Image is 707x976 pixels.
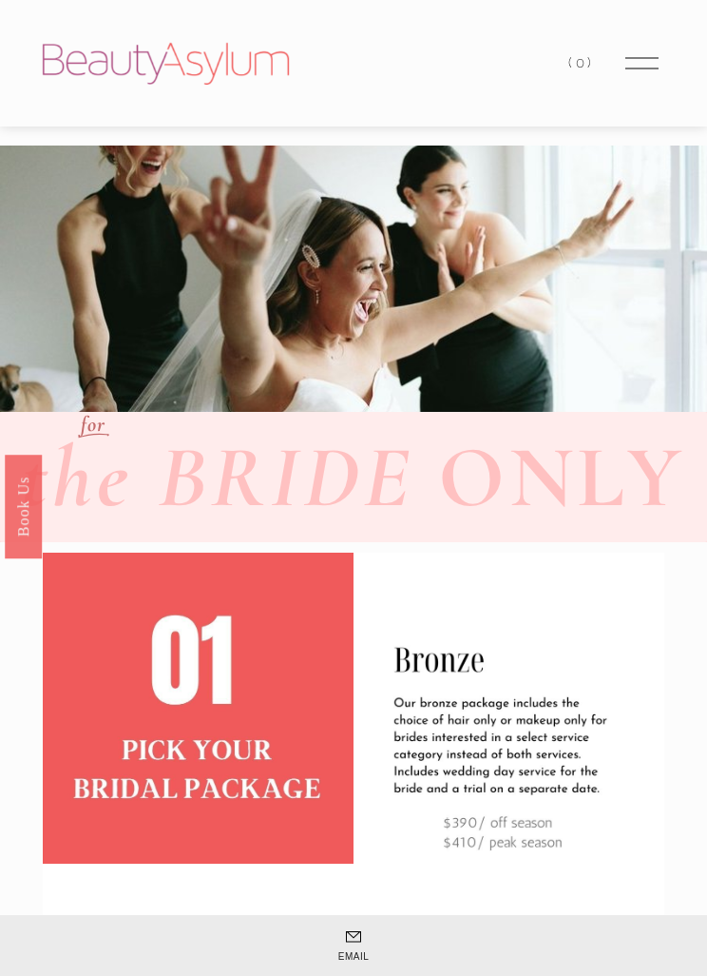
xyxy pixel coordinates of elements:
[81,411,105,437] em: for
[576,54,588,70] span: 0
[353,553,664,864] img: PACKAGES FOR THE BRIDE
[43,43,290,85] img: Beauty Asylum | Bridal Hair &amp; Makeup Charlotte &amp; Atlanta
[10,553,386,864] img: bridal%2Bpackage.jpg
[21,424,413,530] em: the BRIDE
[587,54,595,70] span: )
[438,424,685,530] strong: ONLY
[5,455,42,558] a: Book Us
[568,54,576,70] span: (
[270,952,437,962] span: Email
[270,929,437,962] a: Email
[568,50,595,76] a: 0 items in cart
